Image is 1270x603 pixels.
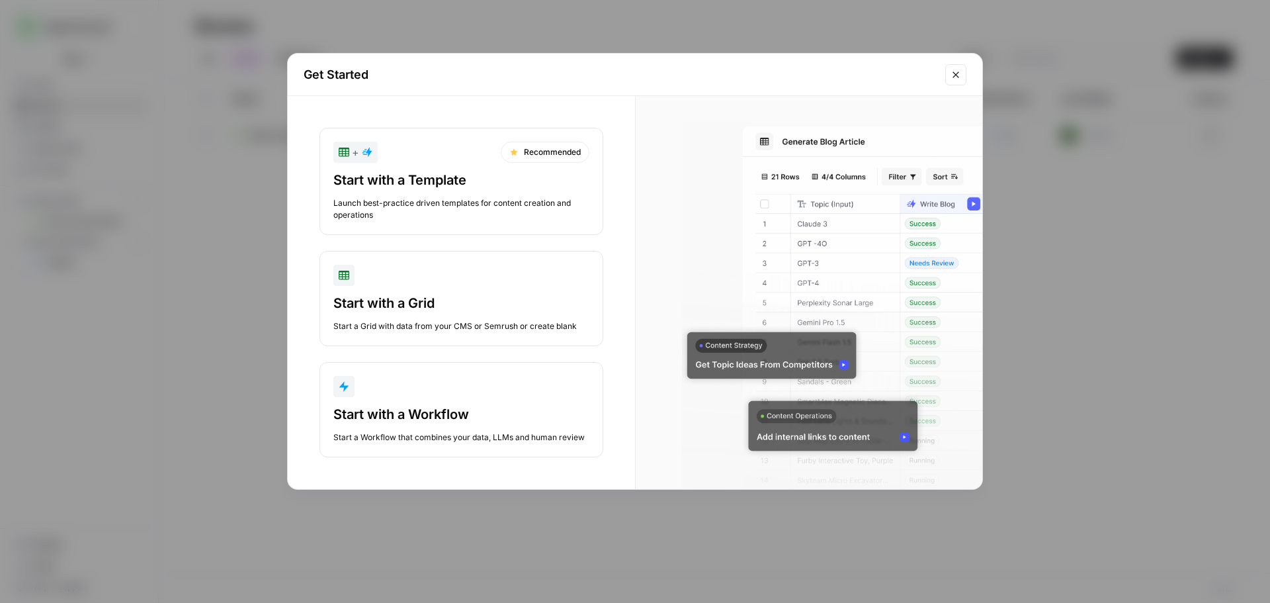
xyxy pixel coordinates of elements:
div: Start with a Template [333,171,589,189]
button: Start with a WorkflowStart a Workflow that combines your data, LLMs and human review [319,362,603,457]
button: Close modal [945,64,966,85]
div: Start a Grid with data from your CMS or Semrush or create blank [333,320,589,332]
div: Start a Workflow that combines your data, LLMs and human review [333,432,589,443]
h2: Get Started [304,66,937,84]
button: +RecommendedStart with a TemplateLaunch best-practice driven templates for content creation and o... [319,128,603,235]
div: Recommended [501,142,589,163]
div: Start with a Grid [333,294,589,312]
button: Start with a GridStart a Grid with data from your CMS or Semrush or create blank [319,251,603,346]
div: Start with a Workflow [333,405,589,424]
div: + [339,144,372,160]
div: Launch best-practice driven templates for content creation and operations [333,197,589,221]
